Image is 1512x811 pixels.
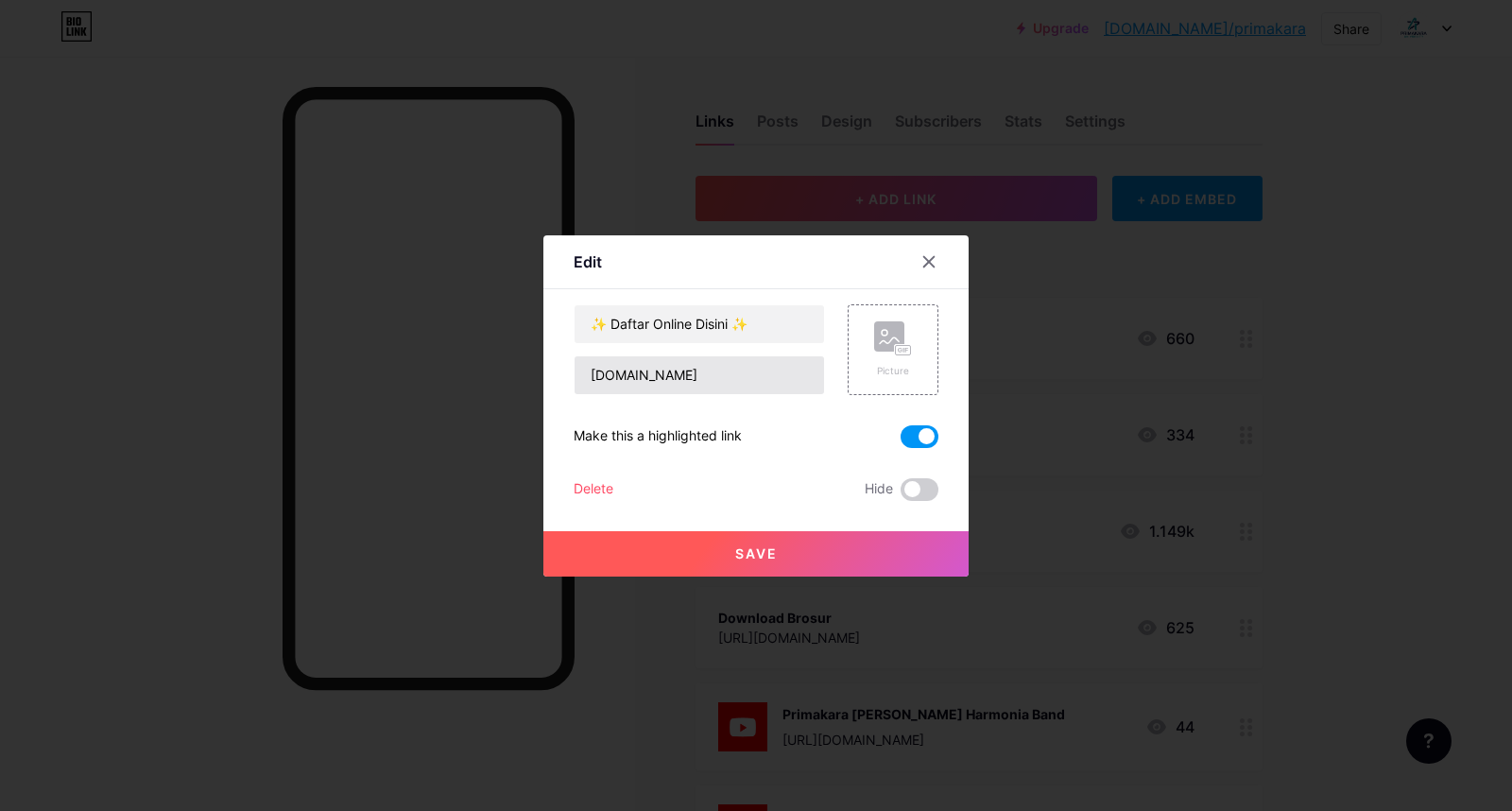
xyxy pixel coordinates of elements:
input: Title [575,305,824,343]
div: Make this a highlighted link [574,425,742,448]
input: URL [575,356,824,394]
button: Save [543,531,969,577]
div: Edit [574,250,602,273]
span: Save [735,545,778,561]
div: Picture [874,364,912,378]
div: Delete [574,478,613,501]
span: Hide [865,478,893,501]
